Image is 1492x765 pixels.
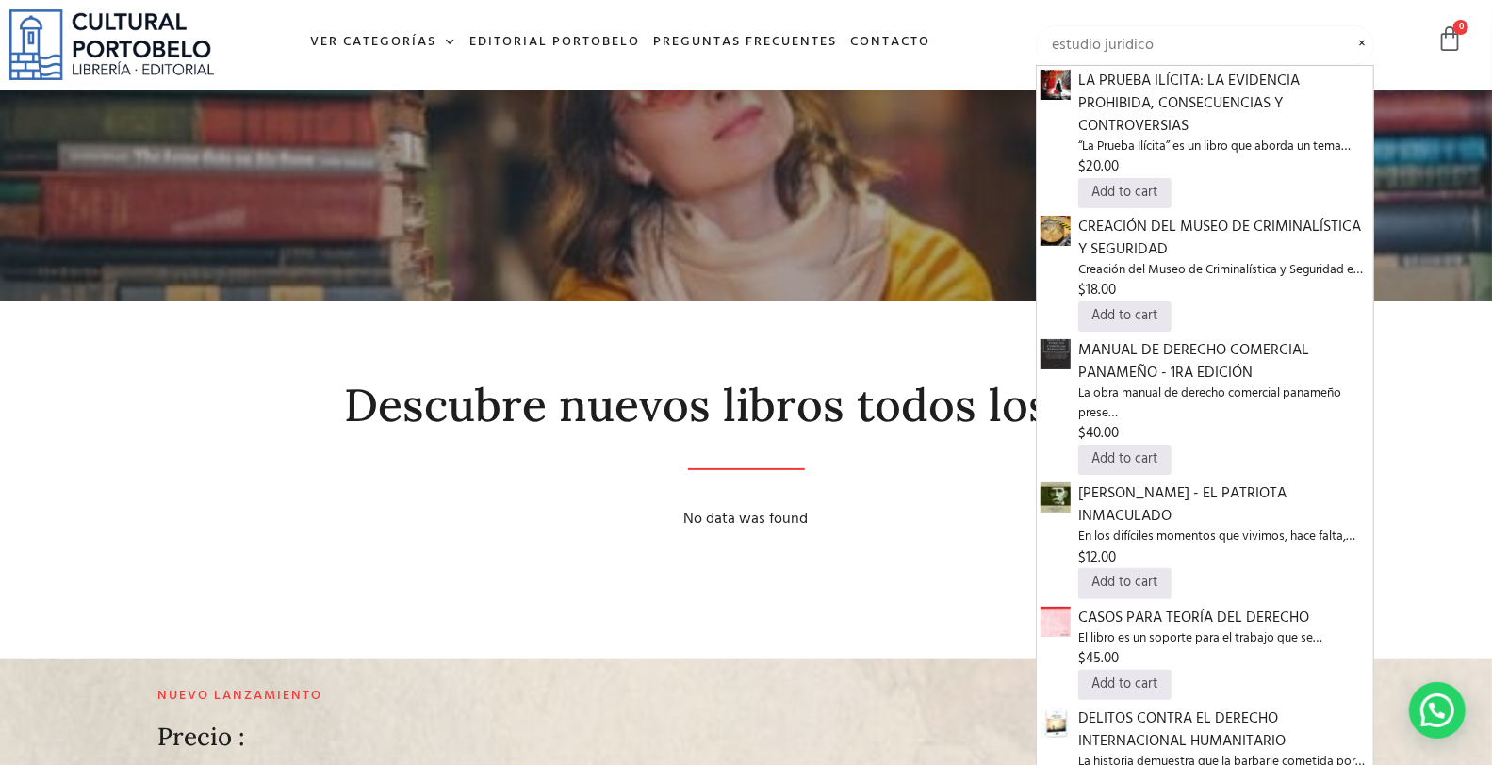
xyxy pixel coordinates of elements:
a: CASOS PARA TEORÍA DEL DERECHOEl libro es un soporte para el trabajo que se…$45.00 [1078,607,1369,670]
span: 0 [1453,20,1468,35]
img: WhatsApp Image 2025-02-14 at 1.00.55 PM [1041,339,1071,369]
a: Add to cart: “MANUAL DE DERECHO COMERCIAL PANAMEÑO - 1RA EDICIÓN” [1078,445,1172,475]
bdi: 12.00 [1078,546,1116,569]
span: Creación del Museo de Criminalística y Seguridad e… [1078,261,1369,280]
a: CREACIÓN DEL MUSEO DE CRIMINALÍSTICA Y SEGURIDADCreación del Museo de Criminalística y Seguridad ... [1078,216,1369,301]
span: $ [1078,279,1086,301]
div: No data was found [162,508,1331,530]
img: 978-84-313-3869-5 [1041,607,1071,637]
a: Add to cart: “CREACIÓN DEL MUSEO DE CRIMINALÍSTICA Y SEGURIDAD” [1078,301,1172,332]
a: Add to cart: “DON JUSTO AROSEMENA - EL PATRIOTA INMACULADO” [1078,568,1172,598]
bdi: 18.00 [1078,279,1116,301]
img: 978-84-19580-52-8 [1041,708,1071,738]
input: Búsqueda [1036,25,1373,65]
a: CREACIÓN DEL MUSEO DE CRIMINALÍSTICA Y SEGURIDAD [1041,219,1071,243]
a: Ver Categorías [303,23,463,63]
bdi: 20.00 [1078,155,1119,178]
img: portada justo arosemena curvas_Mesa de trabajo 1 [1041,482,1071,513]
a: LA PRUEBA ILÍCITA: LA EVIDENCIA PROHIBIDA, CONSECUENCIAS Y CONTROVERSIAS“La Prueba Ilícita” es un... [1078,70,1369,178]
h2: Descubre nuevos libros todos los días [162,381,1331,431]
h2: Nuevo lanzamiento [158,689,943,705]
a: 0 [1436,25,1463,53]
bdi: 45.00 [1078,647,1119,670]
span: CASOS PARA TEORÍA DEL DERECHO [1078,607,1369,629]
span: LA PRUEBA ILÍCITA: LA EVIDENCIA PROHIBIDA, CONSECUENCIAS Y CONTROVERSIAS [1078,70,1369,138]
span: [PERSON_NAME] - EL PATRIOTA INMACULADO [1078,482,1369,528]
a: [PERSON_NAME] - EL PATRIOTA INMACULADOEn los difíciles momentos que vivimos, hace falta,…$12.00 [1078,482,1369,568]
img: analides-portada [1041,216,1071,246]
a: MANUAL DE DERECHO COMERCIAL PANAMEÑO - 1RA EDICIÓNLa obra manual de derecho comercial panameño pr... [1078,339,1369,445]
span: $ [1078,155,1086,178]
bdi: 40.00 [1078,422,1119,445]
a: MANUAL DE DERECHO COMERCIAL PANAMEÑO - 1RA EDICIÓN [1041,342,1071,366]
span: DELITOS CONTRA EL DERECHO INTERNACIONAL HUMANITARIO [1078,708,1369,753]
span: Limpiar [1352,33,1374,34]
a: Editorial Portobelo [463,23,647,63]
a: DELITOS CONTRA EL DERECHO INTERNACIONAL HUMANITARIO [1041,710,1071,735]
span: En los difíciles momentos que vivimos, hace falta,… [1078,528,1369,546]
span: MANUAL DE DERECHO COMERCIAL PANAMEÑO - 1RA EDICIÓN [1078,339,1369,384]
h2: Precio : [158,724,246,751]
span: $ [1078,422,1086,445]
a: DON JUSTO AROSEMENA - EL PATRIOTA INMACULADO [1041,485,1071,510]
span: CREACIÓN DEL MUSEO DE CRIMINALÍSTICA Y SEGURIDAD [1078,216,1369,261]
span: $ [1078,647,1086,670]
a: CASOS PARA TEORÍA DEL DERECHO [1041,610,1071,634]
a: Add to cart: “CASOS PARA TEORÍA DEL DERECHO” [1078,670,1172,700]
span: “La Prueba Ilícita” es un libro que aborda un tema… [1078,138,1369,156]
span: $ [1078,546,1086,569]
a: Contacto [844,23,937,63]
span: El libro es un soporte para el trabajo que se… [1078,629,1369,648]
img: 81Xhe+lqSeL._SY466_ [1041,70,1071,100]
span: La obra manual de derecho comercial panameño prese… [1078,384,1369,423]
a: Preguntas frecuentes [647,23,844,63]
a: Add to cart: “LA PRUEBA ILÍCITA: LA EVIDENCIA PROHIBIDA, CONSECUENCIAS Y CONTROVERSIAS” [1078,178,1172,208]
a: LA PRUEBA ILÍCITA: LA EVIDENCIA PROHIBIDA, CONSECUENCIAS Y CONTROVERSIAS [1041,73,1071,97]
